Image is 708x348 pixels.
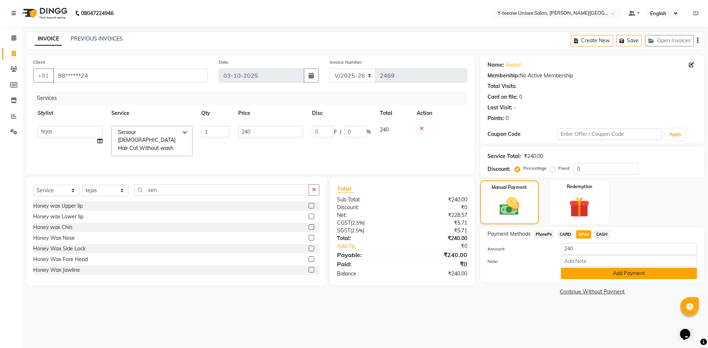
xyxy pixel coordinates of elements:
div: ₹240.00 [402,196,472,204]
span: CASH [594,230,610,239]
div: Balance : [332,270,402,278]
div: Honey Wax Fore Head [33,256,88,263]
div: Points: [487,115,504,122]
div: Membership: [487,72,520,80]
div: ₹0 [402,260,472,268]
label: Percentage [523,165,547,172]
div: Total Visits: [487,82,517,90]
div: ₹240.00 [402,270,472,278]
button: Save [616,35,642,46]
div: ( ) [332,219,402,227]
div: No Active Membership [487,72,697,80]
button: +91 [33,68,54,82]
span: CGST [337,219,351,226]
span: GPay [576,230,591,239]
div: ₹240.00 [402,235,472,242]
div: Coupon Code [487,130,557,138]
div: ₹240.00 [402,250,472,259]
th: Service [107,105,197,122]
div: Net: [332,211,402,219]
input: Search by Name/Mobile/Email/Code [53,68,208,82]
button: Apply [665,129,686,140]
span: Total [337,185,354,193]
label: Redemption [567,183,592,190]
span: SGST [337,227,350,234]
a: Avdud [506,61,521,69]
div: Total: [332,235,402,242]
div: Card on file: [487,93,518,101]
th: Price [234,105,308,122]
a: INVOICE [35,32,62,46]
th: Action [412,105,467,122]
span: % [367,128,371,136]
div: Services [34,91,473,105]
img: logo [19,3,69,24]
th: Stylist [33,105,107,122]
label: Note: [482,258,555,265]
th: Total [375,105,412,122]
span: Payment Methods [487,230,531,238]
label: Fixed [558,165,569,172]
button: Open Invoices [645,35,694,46]
img: _gift.svg [563,194,596,220]
span: 240 [380,126,389,133]
div: Honey Wax Jawline [33,266,80,274]
div: Honey wax Lower lip [33,213,83,221]
label: Invoice Number [330,59,362,66]
span: PhonePe [534,230,555,239]
a: PREVIOUS INVOICES [71,35,123,42]
a: x [173,145,177,151]
b: 08047224946 [81,3,114,24]
div: Discount: [332,204,402,211]
input: Add Note [561,255,697,267]
div: ₹5.71 [402,219,472,227]
span: F [334,128,337,136]
a: Add Tip [332,242,414,250]
div: Paid: [332,260,402,268]
a: Continue Without Payment [482,288,703,296]
div: Payable: [332,250,402,259]
div: ₹0 [414,242,472,250]
div: ₹0 [402,204,472,211]
div: Honey Wax Side Lock [33,245,86,253]
label: Client [33,59,45,66]
span: | [340,128,341,136]
span: 2.5% [352,220,363,226]
input: Enter Offer / Coupon Code [557,129,662,140]
iframe: chat widget [677,319,701,341]
div: Honey wax Chin [33,224,72,231]
div: ( ) [332,227,402,235]
div: Last Visit: [487,104,512,112]
label: Date [219,59,229,66]
div: ₹240.00 [524,152,543,160]
div: Name: [487,61,504,69]
div: Discount: [487,165,510,173]
label: Amount: [482,246,555,252]
th: Disc [308,105,375,122]
div: Honey wax Upper lip [33,202,83,210]
span: Seniour [DEMOGRAPHIC_DATA] Hair Cut Without wash [118,129,176,151]
div: ₹228.57 [402,211,472,219]
div: 0 [519,93,522,101]
span: 2.5% [352,228,363,233]
label: Manual Payment [492,184,527,191]
th: Qty [197,105,234,122]
button: Create New [571,35,613,46]
div: Honey Wax Nose [33,234,75,242]
div: Service Total: [487,152,521,160]
div: ₹5.71 [402,227,472,235]
div: - [514,104,516,112]
div: 0 [506,115,509,122]
input: Search or Scan [134,184,309,196]
img: _cash.svg [493,195,525,218]
div: Sub Total: [332,196,402,204]
span: CARD [557,230,573,239]
input: Amount [561,243,697,254]
button: Add Payment [561,268,697,279]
